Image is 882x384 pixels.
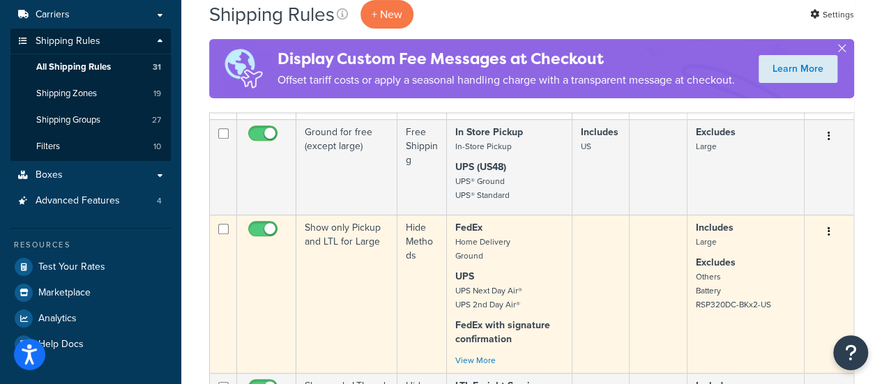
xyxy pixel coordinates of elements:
span: All Shipping Rules [36,61,111,73]
span: Shipping Zones [36,88,97,100]
li: Advanced Features [10,188,171,214]
li: Shipping Zones [10,81,171,107]
p: Offset tariff costs or apply a seasonal handling charge with a transparent message at checkout. [277,70,735,90]
strong: FedEx with signature confirmation [455,318,550,346]
span: 31 [153,61,161,73]
a: Advanced Features 4 [10,188,171,214]
span: 27 [152,114,161,126]
a: Test Your Rates [10,254,171,279]
small: Large [696,236,717,248]
span: Marketplace [38,287,91,299]
small: US [581,140,591,153]
span: Test Your Rates [38,261,105,273]
span: Boxes [36,169,63,181]
strong: UPS (US48) [455,160,506,174]
img: duties-banner-06bc72dcb5fe05cb3f9472aba00be2ae8eb53ab6f0d8bb03d382ba314ac3c341.png [209,39,277,98]
span: Analytics [38,313,77,325]
span: 4 [157,195,162,207]
a: Filters 10 [10,134,171,160]
li: Shipping Rules [10,29,171,161]
li: Filters [10,134,171,160]
span: Help Docs [38,339,84,351]
li: All Shipping Rules [10,54,171,80]
strong: Includes [581,125,618,139]
span: 10 [153,141,161,153]
a: Settings [810,5,854,24]
strong: Includes [696,220,733,235]
span: Carriers [36,9,70,21]
a: View More [455,354,496,367]
a: Analytics [10,306,171,331]
small: Others Battery RSP320DC-BKx2-US [696,270,771,311]
a: Shipping Zones 19 [10,81,171,107]
a: Learn More [759,55,837,83]
span: Filters [36,141,60,153]
strong: Excludes [696,255,736,270]
strong: UPS [455,269,474,284]
small: Large [696,140,717,153]
small: In-Store Pickup [455,140,512,153]
a: All Shipping Rules 31 [10,54,171,80]
h1: Shipping Rules [209,1,335,28]
a: Boxes [10,162,171,188]
a: Help Docs [10,332,171,357]
a: Marketplace [10,280,171,305]
span: Shipping Groups [36,114,100,126]
div: Resources [10,239,171,251]
td: Ground for free (except large) [296,119,397,215]
td: Show only Pickup and LTL for Large [296,215,397,373]
li: Shipping Groups [10,107,171,133]
span: Shipping Rules [36,36,100,47]
span: 19 [153,88,161,100]
button: Open Resource Center [833,335,868,370]
td: Hide Methods [397,215,447,373]
a: Shipping Groups 27 [10,107,171,133]
strong: Excludes [696,125,736,139]
small: UPS Next Day Air® UPS 2nd Day Air® [455,284,522,311]
h4: Display Custom Fee Messages at Checkout [277,47,735,70]
strong: In Store Pickup [455,125,523,139]
span: Advanced Features [36,195,120,207]
a: Carriers [10,2,171,28]
td: Free Shipping [397,119,447,215]
a: Shipping Rules [10,29,171,54]
small: UPS® Ground UPS® Standard [455,175,510,201]
small: Home Delivery Ground [455,236,510,262]
strong: FedEx [455,220,482,235]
